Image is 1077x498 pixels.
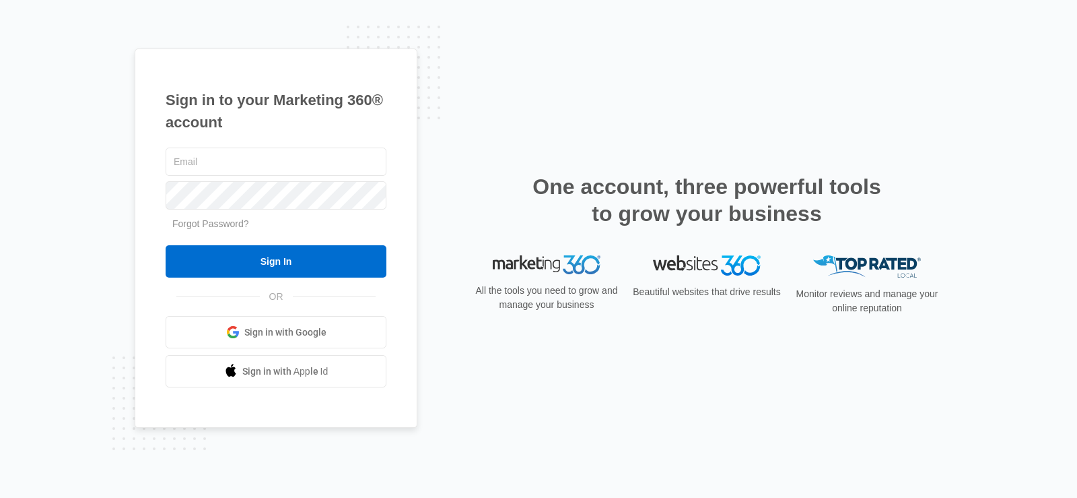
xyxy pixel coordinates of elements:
a: Forgot Password? [172,218,249,229]
span: Sign in with Google [244,325,326,340]
img: Marketing 360 [493,255,600,274]
h1: Sign in to your Marketing 360® account [166,89,386,133]
input: Sign In [166,245,386,278]
span: Sign in with Apple Id [242,365,328,379]
a: Sign in with Apple Id [166,355,386,387]
h2: One account, three powerful tools to grow your business [528,173,885,227]
img: Websites 360 [653,255,761,275]
img: Top Rated Local [813,255,921,278]
p: Monitor reviews and manage your online reputation [792,287,942,315]
input: Email [166,148,386,176]
span: OR [260,290,293,304]
a: Sign in with Google [166,316,386,348]
p: Beautiful websites that drive results [631,285,782,299]
p: All the tools you need to grow and manage your business [471,284,622,312]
